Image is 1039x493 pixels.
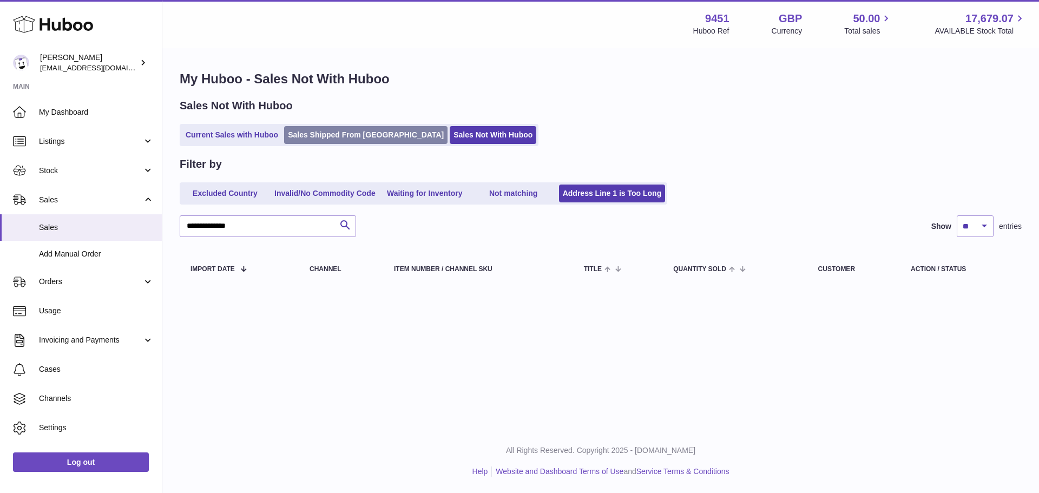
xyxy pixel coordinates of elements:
span: Sales [39,195,142,205]
div: Channel [310,266,372,273]
a: Help [472,467,488,476]
a: Invalid/No Commodity Code [271,185,379,202]
span: 50.00 [853,11,880,26]
span: [EMAIL_ADDRESS][DOMAIN_NAME] [40,63,159,72]
a: Sales Shipped From [GEOGRAPHIC_DATA] [284,126,448,144]
span: Cases [39,364,154,374]
img: internalAdmin-9451@internal.huboo.com [13,55,29,71]
a: Not matching [470,185,557,202]
span: Invoicing and Payments [39,335,142,345]
li: and [492,466,729,477]
span: Title [584,266,602,273]
a: 17,679.07 AVAILABLE Stock Total [935,11,1026,36]
div: Currency [772,26,803,36]
h2: Sales Not With Huboo [180,98,293,113]
a: Address Line 1 is Too Long [559,185,666,202]
h2: Filter by [180,157,222,172]
span: Settings [39,423,154,433]
span: Channels [39,393,154,404]
span: Total sales [844,26,892,36]
label: Show [931,221,951,232]
div: [PERSON_NAME] [40,52,137,73]
div: Action / Status [911,266,1011,273]
a: Sales Not With Huboo [450,126,536,144]
a: Service Terms & Conditions [636,467,729,476]
a: Website and Dashboard Terms of Use [496,467,623,476]
a: Excluded Country [182,185,268,202]
div: Huboo Ref [693,26,729,36]
span: Orders [39,277,142,287]
p: All Rights Reserved. Copyright 2025 - [DOMAIN_NAME] [171,445,1030,456]
h1: My Huboo - Sales Not With Huboo [180,70,1022,88]
div: Customer [818,266,889,273]
strong: GBP [779,11,802,26]
span: AVAILABLE Stock Total [935,26,1026,36]
span: Add Manual Order [39,249,154,259]
strong: 9451 [705,11,729,26]
span: Stock [39,166,142,176]
div: Item Number / Channel SKU [394,266,562,273]
a: Current Sales with Huboo [182,126,282,144]
span: 17,679.07 [965,11,1014,26]
span: Sales [39,222,154,233]
span: entries [999,221,1022,232]
span: Import date [190,266,235,273]
span: Quantity Sold [673,266,726,273]
a: Waiting for Inventory [382,185,468,202]
span: My Dashboard [39,107,154,117]
span: Usage [39,306,154,316]
span: Listings [39,136,142,147]
a: 50.00 Total sales [844,11,892,36]
a: Log out [13,452,149,472]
